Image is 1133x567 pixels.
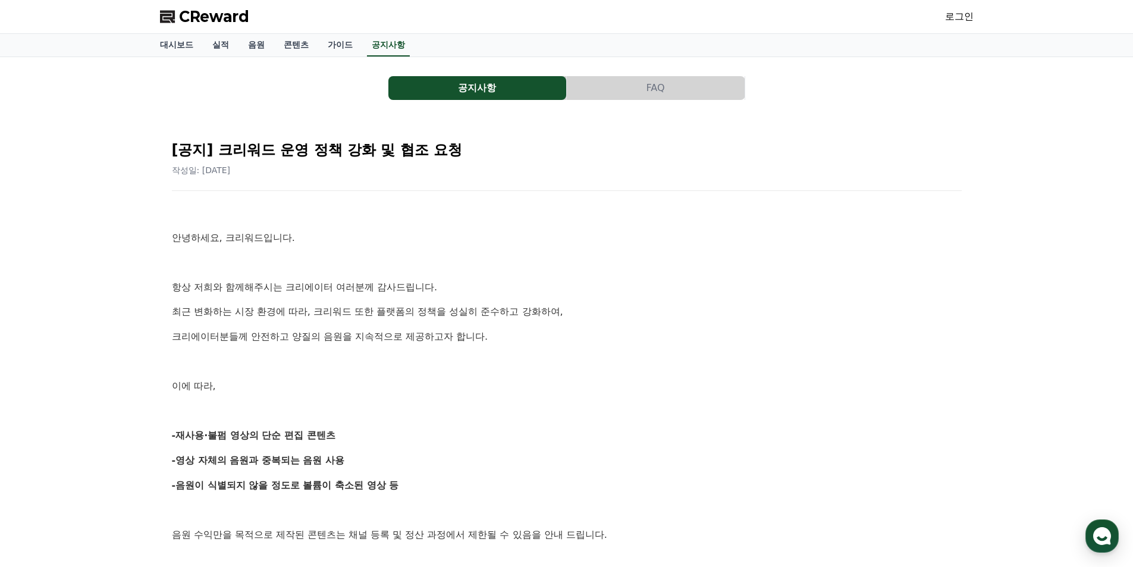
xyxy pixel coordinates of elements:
p: 최근 변화하는 시장 환경에 따라, 크리워드 또한 플랫폼의 정책을 성실히 준수하고 강화하여, [172,304,962,319]
p: 이에 따라, [172,378,962,394]
strong: -영상 자체의 음원과 중복되는 음원 사용 [172,455,345,466]
a: 콘텐츠 [274,34,318,57]
strong: -음원이 식별되지 않을 정도로 볼륨이 축소된 영상 등 [172,480,399,491]
a: 공지사항 [388,76,567,100]
a: 실적 [203,34,238,57]
button: FAQ [567,76,745,100]
button: 공지사항 [388,76,566,100]
a: 로그인 [945,10,974,24]
a: 가이드 [318,34,362,57]
p: 안녕하세요, 크리워드입니다. [172,230,962,246]
strong: -재사용·불펌 영상의 단순 편집 콘텐츠 [172,430,335,441]
a: 음원 [238,34,274,57]
span: CReward [179,7,249,26]
a: CReward [160,7,249,26]
a: 대시보드 [150,34,203,57]
a: 공지사항 [367,34,410,57]
p: 항상 저희와 함께해주시는 크리에이터 여러분께 감사드립니다. [172,280,962,295]
span: 작성일: [DATE] [172,165,231,175]
p: 크리에이터분들께 안전하고 양질의 음원을 지속적으로 제공하고자 합니다. [172,329,962,344]
h2: [공지] 크리워드 운영 정책 강화 및 협조 요청 [172,140,962,159]
p: 음원 수익만을 목적으로 제작된 콘텐츠는 채널 등록 및 정산 과정에서 제한될 수 있음을 안내 드립니다. [172,527,962,543]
